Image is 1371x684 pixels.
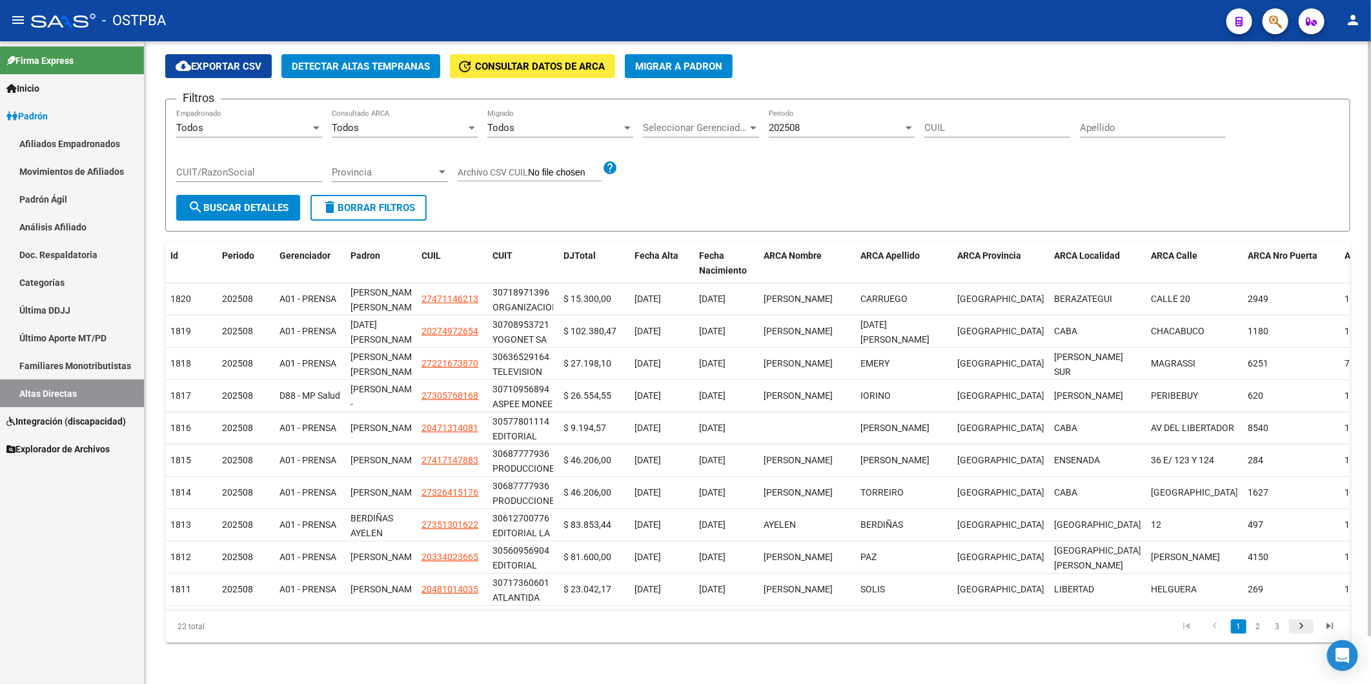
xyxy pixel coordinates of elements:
[635,358,661,368] span: [DATE]
[699,455,726,465] span: [DATE]
[1248,358,1268,368] span: 6251
[764,250,822,261] span: ARCA Nombre
[493,350,549,365] div: 30636529164
[493,382,553,409] div: ASPEE MONEE SRL
[1248,423,1268,433] span: 8540
[493,350,553,377] div: TELEVISION FEDERAL S A
[1345,358,1365,368] span: 7600
[855,242,952,285] datatable-header-cell: ARCA Apellido
[564,518,624,532] div: $ 83.853,44
[1345,294,1365,304] span: 1884
[222,390,253,401] span: 202508
[1231,619,1246,634] a: 1
[699,294,726,304] span: [DATE]
[1151,294,1190,304] span: CALLE 20
[1345,584,1365,594] span: 1716
[1248,584,1263,594] span: 269
[699,519,726,530] span: [DATE]
[1151,552,1220,562] span: AGUSTIN ALVAREZ
[421,519,478,530] span: 27351301622
[170,390,191,401] span: 1817
[1229,616,1248,638] li: page 1
[350,423,420,433] span: [PERSON_NAME]
[457,59,472,74] mat-icon: update
[493,285,553,312] div: ORGANIZACION SALUD INTEGRAL S.A.
[421,294,478,304] span: 27471146213
[281,54,440,78] button: Detectar Altas Tempranas
[1054,294,1112,304] span: BERAZATEGUI
[1203,619,1227,634] a: go to previous page
[350,287,420,312] span: [PERSON_NAME] [PERSON_NAME]
[1268,616,1287,638] li: page 3
[170,455,191,465] span: 1815
[860,390,891,401] span: IORINO
[1054,455,1100,465] span: ENSENADA
[564,421,624,436] div: $ 9.194,57
[1248,455,1263,465] span: 284
[764,487,833,498] span: MARIEL CRISTINA
[188,199,203,215] mat-icon: search
[1248,552,1268,562] span: 4150
[860,294,908,304] span: CARRUEGO
[1151,519,1161,530] span: 12
[1054,545,1141,570] span: VILLA MARTELLI
[635,552,661,562] span: [DATE]
[1345,423,1365,433] span: 1429
[1317,619,1342,634] a: go to last page
[1054,326,1077,336] span: CABA
[279,552,336,562] span: A01 - PRENSA
[860,552,877,562] span: PAZ
[493,576,549,590] div: 30717360601
[222,326,253,336] span: 202508
[350,384,420,409] span: [PERSON_NAME] -
[493,317,549,332] div: 30708953721
[322,199,338,215] mat-icon: delete
[493,285,549,300] div: 30718971396
[493,447,553,474] div: PRODUCCIONES PUBLIEXPRESS SA
[957,584,1044,594] span: BUENOS AIRES
[952,242,1049,285] datatable-header-cell: ARCA Provincia
[699,487,726,498] span: [DATE]
[1054,390,1123,401] span: LOMAS DEL MIRADOR
[564,453,624,468] div: $ 46.206,00
[6,414,126,428] span: Integración (discapacidad)
[421,423,478,433] span: 20471314081
[176,58,191,74] mat-icon: cloud_download
[957,487,1044,498] span: CIUDAD AUTONOMA BUENOS AIRES
[345,242,416,285] datatable-header-cell: Padron
[957,358,1044,368] span: BUENOS AIRES
[170,423,191,433] span: 1816
[764,358,833,368] span: KAREN ANA
[635,61,722,72] span: Migrar a Padron
[1054,584,1094,594] span: LIBERTAD
[635,584,661,594] span: [DATE]
[602,160,618,176] mat-icon: help
[350,552,420,562] span: [PERSON_NAME]
[279,326,336,336] span: A01 - PRENSA
[217,242,274,285] datatable-header-cell: Periodo
[564,550,624,565] div: $ 81.600,00
[1248,250,1317,261] span: ARCA Nro Puerta
[564,485,624,500] div: $ 46.206,00
[1151,390,1198,401] span: PERIBEBUY
[635,455,661,465] span: [DATE]
[635,390,661,401] span: [DATE]
[1345,455,1365,465] span: 1925
[493,479,549,494] div: 30687777936
[764,455,833,465] span: MICAELA CELESTE
[10,12,26,28] mat-icon: menu
[170,487,191,498] span: 1814
[1270,619,1285,634] a: 3
[635,326,661,336] span: [DATE]
[170,294,191,304] span: 1820
[493,576,553,603] div: ATLANTIDA MEDIOS Y ENTRETENIMIENTO S. A.
[322,202,415,214] span: Borrar Filtros
[635,250,678,261] span: Fecha Alta
[6,81,39,96] span: Inicio
[1345,12,1361,28] mat-icon: person
[1054,519,1141,530] span: TOLOSA
[6,109,48,123] span: Padrón
[699,250,747,276] span: Fecha Nacimiento
[1250,619,1266,634] a: 2
[1248,487,1268,498] span: 1627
